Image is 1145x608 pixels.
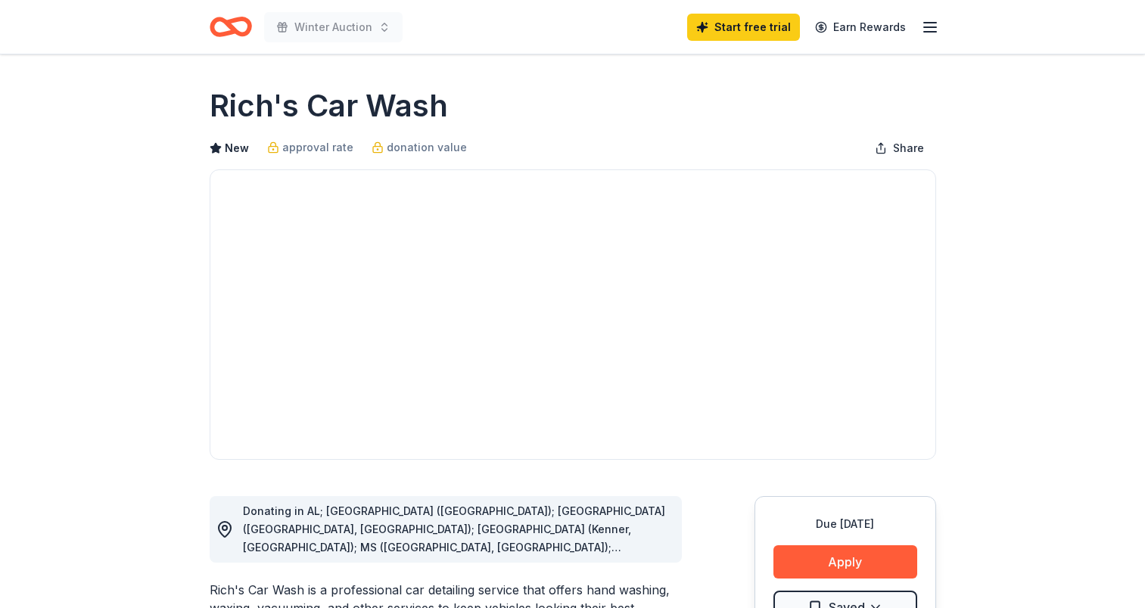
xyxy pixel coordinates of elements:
[225,139,249,157] span: New
[687,14,800,41] a: Start free trial
[210,170,935,459] img: Image for Rich's Car Wash
[773,545,917,579] button: Apply
[210,9,252,45] a: Home
[267,138,353,157] a: approval rate
[210,85,448,127] h1: Rich's Car Wash
[893,139,924,157] span: Share
[773,515,917,533] div: Due [DATE]
[282,138,353,157] span: approval rate
[294,18,372,36] span: Winter Auction
[372,138,467,157] a: donation value
[863,133,936,163] button: Share
[387,138,467,157] span: donation value
[806,14,915,41] a: Earn Rewards
[264,12,403,42] button: Winter Auction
